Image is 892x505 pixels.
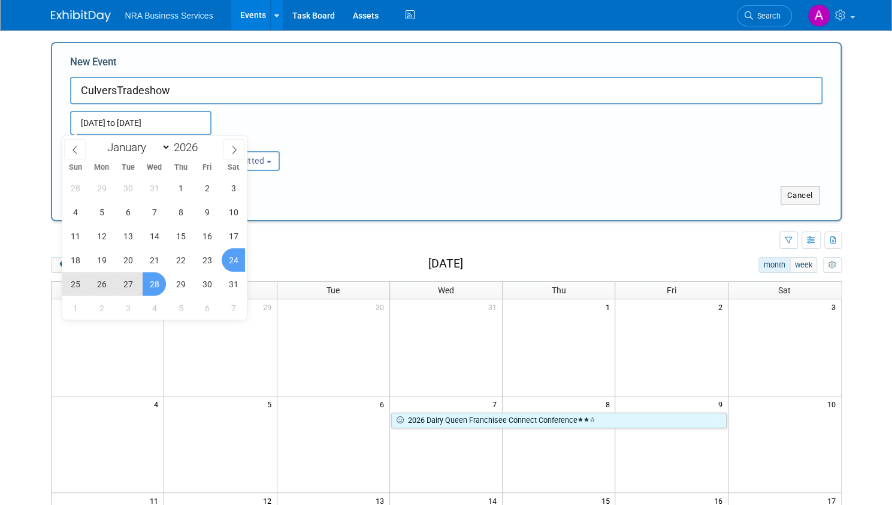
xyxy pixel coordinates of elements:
[70,77,823,104] input: Name of Trade Show / Conference
[262,299,277,314] span: 29
[90,200,113,224] span: January 5, 2026
[90,224,113,248] span: January 12, 2026
[487,299,502,314] span: 31
[51,10,111,22] img: ExhibitDay
[753,11,781,20] span: Search
[438,285,454,295] span: Wed
[64,296,87,320] span: February 1, 2026
[326,285,340,295] span: Tue
[70,55,117,74] label: New Event
[717,396,728,411] span: 9
[266,396,277,411] span: 5
[790,257,817,273] button: week
[222,224,245,248] span: January 17, 2026
[64,224,87,248] span: January 11, 2026
[143,224,166,248] span: January 14, 2026
[717,299,728,314] span: 2
[116,176,140,200] span: December 30, 2025
[220,164,247,172] span: Sat
[778,285,791,295] span: Sat
[195,296,219,320] span: February 6, 2026
[70,111,211,135] input: Start Date - End Date
[143,272,166,296] span: January 28, 2026
[64,200,87,224] span: January 4, 2026
[116,272,140,296] span: January 27, 2026
[153,396,164,411] span: 4
[116,224,140,248] span: January 13, 2026
[70,135,180,151] div: Attendance / Format:
[143,296,166,320] span: February 4, 2026
[116,200,140,224] span: January 6, 2026
[89,164,115,172] span: Mon
[169,296,192,320] span: February 5, 2026
[428,257,462,270] h2: [DATE]
[374,299,389,314] span: 30
[194,164,220,172] span: Fri
[222,272,245,296] span: January 31, 2026
[195,224,219,248] span: January 16, 2026
[222,248,245,272] span: January 24, 2026
[143,248,166,272] span: January 21, 2026
[604,299,615,314] span: 1
[781,186,820,205] button: Cancel
[169,224,192,248] span: January 15, 2026
[552,285,566,295] span: Thu
[737,5,792,26] a: Search
[143,200,166,224] span: January 7, 2026
[116,248,140,272] span: January 20, 2026
[758,257,790,273] button: month
[604,396,615,411] span: 8
[64,272,87,296] span: January 25, 2026
[171,140,207,154] input: Year
[125,11,213,20] span: NRA Business Services
[195,200,219,224] span: January 9, 2026
[90,296,113,320] span: February 2, 2026
[143,176,166,200] span: December 31, 2025
[222,200,245,224] span: January 10, 2026
[64,248,87,272] span: January 18, 2026
[195,272,219,296] span: January 30, 2026
[51,257,73,273] button: prev
[491,396,502,411] span: 7
[379,396,389,411] span: 6
[222,296,245,320] span: February 7, 2026
[828,261,836,269] i: Personalize Calendar
[169,200,192,224] span: January 8, 2026
[830,299,841,314] span: 3
[169,248,192,272] span: January 22, 2026
[90,176,113,200] span: December 29, 2025
[102,140,171,155] select: Month
[222,176,245,200] span: January 3, 2026
[195,248,219,272] span: January 23, 2026
[169,272,192,296] span: January 29, 2026
[90,272,113,296] span: January 26, 2026
[168,164,194,172] span: Thu
[823,257,841,273] button: myCustomButton
[90,248,113,272] span: January 19, 2026
[62,164,89,172] span: Sun
[116,296,140,320] span: February 3, 2026
[808,4,830,27] img: Angela Schuster
[141,164,168,172] span: Wed
[64,176,87,200] span: December 28, 2025
[169,176,192,200] span: January 1, 2026
[198,135,309,151] div: Participation:
[391,413,727,428] a: 2026 Dairy Queen Franchisee Connect Conference
[195,176,219,200] span: January 2, 2026
[115,164,141,172] span: Tue
[667,285,676,295] span: Fri
[826,396,841,411] span: 10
